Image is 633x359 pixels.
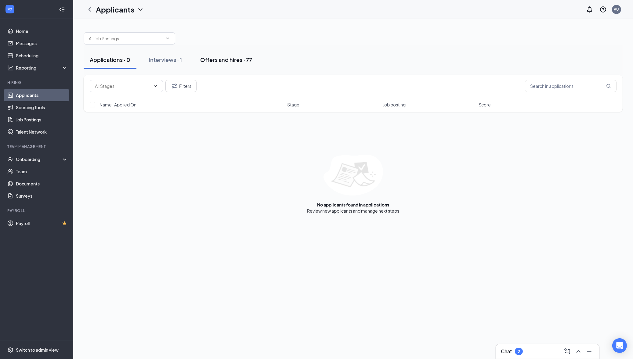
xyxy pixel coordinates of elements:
div: Team Management [7,144,67,149]
a: Talent Network [16,126,68,138]
input: All Stages [95,83,150,89]
svg: MagnifyingGlass [606,84,611,88]
h1: Applicants [96,4,134,15]
button: ComposeMessage [562,346,572,356]
a: Home [16,25,68,37]
svg: ChevronDown [137,6,144,13]
svg: Collapse [59,6,65,13]
svg: ChevronDown [153,84,158,88]
svg: Minimize [586,348,593,355]
a: Surveys [16,190,68,202]
svg: ChevronDown [165,36,170,41]
svg: Filter [171,82,178,90]
h3: Chat [501,348,512,355]
svg: ComposeMessage [564,348,571,355]
a: Messages [16,37,68,49]
div: Interviews · 1 [149,56,182,63]
div: Reporting [16,65,68,71]
div: Applications · 0 [90,56,130,63]
svg: ChevronLeft [86,6,93,13]
div: 2 [518,349,520,354]
a: Job Postings [16,113,68,126]
svg: UserCheck [7,156,13,162]
a: Applicants [16,89,68,101]
svg: Settings [7,347,13,353]
a: PayrollCrown [16,217,68,229]
svg: ChevronUp [575,348,582,355]
a: Team [16,165,68,178]
span: Job posting [383,102,406,108]
div: Switch to admin view [16,347,59,353]
div: Open Intercom Messenger [612,338,627,353]
div: Hiring [7,80,67,85]
a: Scheduling [16,49,68,62]
button: Filter Filters [165,80,197,92]
div: AU [614,7,619,12]
span: Name · Applied On [99,102,136,108]
svg: Notifications [586,6,593,13]
div: Offers and hires · 77 [200,56,252,63]
div: Payroll [7,208,67,213]
div: Review new applicants and manage next steps [307,208,399,214]
a: Documents [16,178,68,190]
span: Stage [287,102,299,108]
button: Minimize [584,346,594,356]
img: empty-state [324,155,383,196]
svg: QuestionInfo [599,6,607,13]
a: Sourcing Tools [16,101,68,113]
div: Onboarding [16,156,63,162]
div: No applicants found in applications [317,202,389,208]
input: All Job Postings [89,35,163,42]
input: Search in applications [525,80,617,92]
button: ChevronUp [573,346,583,356]
span: Score [479,102,491,108]
svg: Analysis [7,65,13,71]
svg: WorkstreamLogo [7,6,13,12]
